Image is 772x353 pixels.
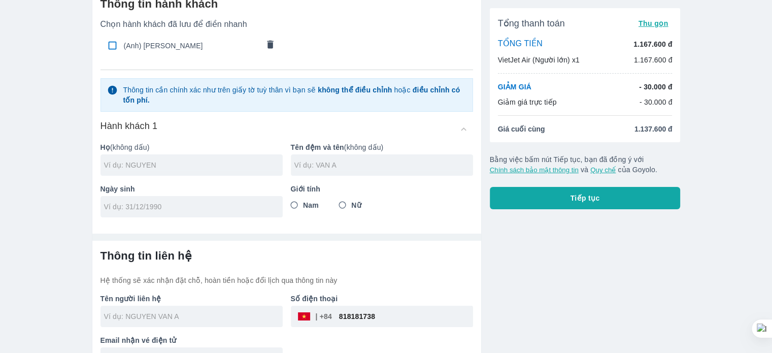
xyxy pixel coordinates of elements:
[104,202,273,212] input: Ví dụ: 31/12/1990
[291,295,338,303] b: Số điện thoại
[100,184,283,194] p: Ngày sinh
[100,295,161,303] b: Tên người liên hệ
[124,41,259,51] span: (Anh) [PERSON_NAME]
[100,336,177,344] b: Email nhận vé điện tử
[490,154,681,175] p: Bằng việc bấm nút Tiếp tục, bạn đã đồng ý với và của Goyolo.
[490,187,681,209] button: Tiếp tục
[498,82,531,92] p: GIẢM GIÁ
[498,17,565,29] span: Tổng thanh toán
[351,200,361,210] span: Nữ
[498,97,557,107] p: Giảm giá trực tiếp
[318,86,392,94] strong: không thể điều chỉnh
[104,311,283,322] input: Ví dụ: NGUYEN VAN A
[291,143,344,151] b: Tên đệm và tên
[590,166,616,174] button: Quy chế
[259,35,281,56] button: comments
[633,39,672,49] p: 1.167.600 đ
[100,19,473,29] p: Chọn hành khách đã lưu để điền nhanh
[639,19,668,27] span: Thu gọn
[490,166,579,174] button: Chính sách bảo mật thông tin
[100,142,283,152] p: (không dấu)
[640,97,673,107] p: - 30.000 đ
[570,193,600,203] span: Tiếp tục
[104,160,283,170] input: Ví dụ: NGUYEN
[498,55,580,65] p: VietJet Air (Người lớn) x1
[100,143,110,151] b: Họ
[100,275,473,285] p: Hệ thống sẽ xác nhận đặt chỗ, hoàn tiền hoặc đổi lịch qua thông tin này
[303,200,319,210] span: Nam
[100,120,158,132] h6: Hành khách 1
[498,39,543,50] p: TỔNG TIỀN
[291,142,473,152] p: (không dấu)
[634,124,673,134] span: 1.137.600 đ
[498,124,545,134] span: Giá cuối cùng
[634,55,673,65] p: 1.167.600 đ
[634,16,673,30] button: Thu gọn
[100,249,473,263] h6: Thông tin liên hệ
[123,85,466,105] p: Thông tin cần chính xác như trên giấy tờ tuỳ thân vì bạn sẽ hoặc
[639,82,672,92] p: - 30.000 đ
[294,160,473,170] input: Ví dụ: VAN A
[291,184,473,194] p: Giới tính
